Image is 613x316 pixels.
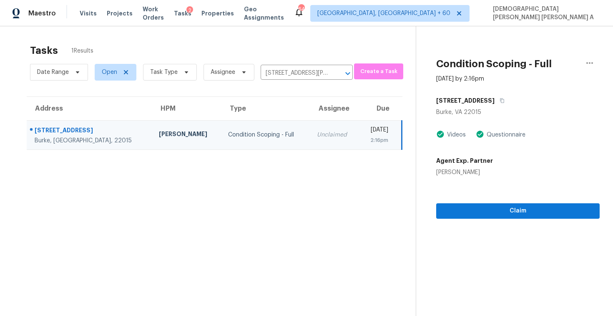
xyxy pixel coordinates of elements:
input: Search by address [261,67,329,80]
div: [DATE] by 2:16pm [436,75,484,83]
th: Address [27,97,152,120]
th: Assignee [310,97,359,120]
span: Visits [80,9,97,18]
div: 2:16pm [366,136,388,144]
img: Artifact Present Icon [436,130,445,139]
div: Questionnaire [484,131,525,139]
button: Open [342,68,354,79]
button: Create a Task [354,63,403,79]
div: 2 [186,6,193,15]
th: Due [359,97,402,120]
h5: [STREET_ADDRESS] [436,96,495,105]
th: HPM [152,97,221,120]
div: Burke, VA 22015 [436,108,600,116]
span: Create a Task [358,67,399,76]
img: Artifact Present Icon [476,130,484,139]
span: 1 Results [71,47,93,55]
span: Claim [443,206,593,216]
button: Claim [436,203,600,219]
span: [GEOGRAPHIC_DATA], [GEOGRAPHIC_DATA] + 60 [317,9,450,18]
span: Geo Assignments [244,5,284,22]
span: Maestro [28,9,56,18]
div: Condition Scoping - Full [228,131,304,139]
span: Properties [201,9,234,18]
div: [PERSON_NAME] [159,130,215,140]
div: [DATE] [366,126,388,136]
span: Task Type [150,68,178,76]
span: Projects [107,9,133,18]
h2: Condition Scoping - Full [436,60,552,68]
div: Burke, [GEOGRAPHIC_DATA], 22015 [35,137,146,145]
span: Assignee [211,68,235,76]
div: [STREET_ADDRESS] [35,126,146,137]
div: Videos [445,131,466,139]
span: Open [102,68,117,76]
button: Copy Address [495,93,506,108]
span: Work Orders [143,5,164,22]
div: 643 [298,5,304,13]
div: [PERSON_NAME] [436,168,493,177]
span: [DEMOGRAPHIC_DATA][PERSON_NAME] [PERSON_NAME] A [490,5,600,22]
div: Unclaimed [317,131,352,139]
span: Tasks [174,10,191,16]
h5: Agent Exp. Partner [436,157,493,165]
span: Date Range [37,68,69,76]
th: Type [221,97,310,120]
h2: Tasks [30,46,58,55]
